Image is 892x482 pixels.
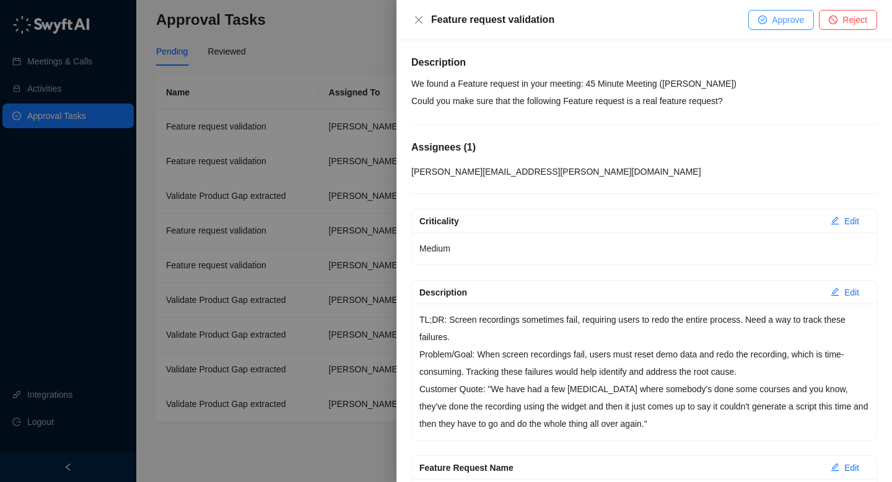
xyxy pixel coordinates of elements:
button: Edit [821,283,869,302]
span: [PERSON_NAME][EMAIL_ADDRESS][PERSON_NAME][DOMAIN_NAME] [411,167,701,177]
button: Approve [748,10,814,30]
span: edit [831,287,839,296]
span: close [414,15,424,25]
div: Feature Request Name [419,461,821,475]
p: Customer Quote: "We have had a few [MEDICAL_DATA] where somebody's done some courses and you know... [419,380,869,432]
button: Close [411,12,426,27]
div: Feature request validation [431,12,748,27]
span: edit [831,463,839,471]
p: TL;DR: Screen recordings sometimes fail, requiring users to redo the entire process. Need a way t... [419,311,869,346]
span: Edit [844,214,859,228]
p: Problem/Goal: When screen recordings fail, users must reset demo data and redo the recording, whi... [419,346,869,380]
button: Edit [821,458,869,478]
span: Approve [772,13,804,27]
span: Edit [844,286,859,299]
span: Reject [842,13,867,27]
div: Criticality [419,214,821,228]
h5: Description [411,55,877,70]
span: Edit [844,461,859,475]
div: Description [419,286,821,299]
p: We found a Feature request in your meeting: 45 Minute Meeting ([PERSON_NAME]) Could you make sure... [411,75,877,110]
span: stop [829,15,837,24]
span: edit [831,216,839,225]
p: Medium [419,240,869,257]
button: Edit [821,211,869,231]
button: Reject [819,10,877,30]
h5: Assignees ( 1 ) [411,140,877,155]
span: check-circle [758,15,767,24]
